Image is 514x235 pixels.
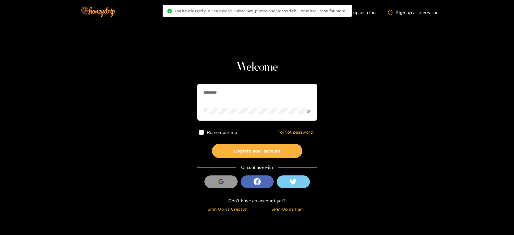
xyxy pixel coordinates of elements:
[388,10,438,15] a: Sign up as a creator
[335,10,376,15] a: Sign up as a fan
[307,109,311,113] span: eye-invisible
[199,206,256,212] div: Sign Up as Creator
[207,130,237,135] span: Remember me
[212,144,302,158] button: Log into your account
[197,60,317,75] h1: Welcome
[277,130,316,135] a: Forgot password?
[167,9,172,13] span: check-circle
[259,206,316,212] div: Sign Up as Fan
[174,8,347,13] span: You have logged out. Our models upload new photos and videos daily. Come back soon for more..
[197,197,317,204] div: Don't have an account yet?
[197,164,317,171] div: Or continue with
